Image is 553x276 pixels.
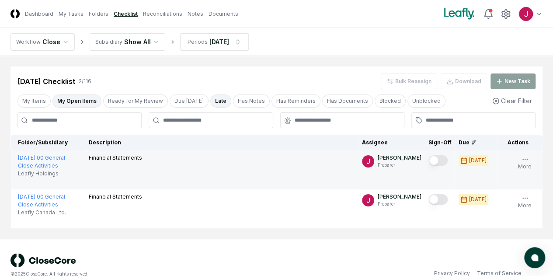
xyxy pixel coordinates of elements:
[10,33,249,51] nav: breadcrumb
[375,94,406,108] button: Blocked
[85,135,358,150] th: Description
[489,93,536,109] button: Clear Filter
[89,193,142,201] p: Financial Statements
[52,94,101,108] button: My Open Items
[114,10,138,18] a: Checklist
[11,135,85,150] th: Folder/Subsidiary
[18,154,37,161] span: [DATE] :
[18,193,65,208] a: [DATE]:00 General Close Activities
[378,154,421,162] p: [PERSON_NAME]
[378,162,421,168] p: Preparer
[10,253,76,267] img: logo
[524,247,545,268] button: atlas-launcher
[79,77,91,85] div: 2 / 116
[170,94,209,108] button: Due Today
[17,76,75,87] div: [DATE] Checklist
[25,10,53,18] a: Dashboard
[516,154,533,172] button: More
[459,139,494,147] div: Due
[89,10,108,18] a: Folders
[18,154,65,169] a: [DATE]:00 General Close Activities
[18,193,37,200] span: [DATE] :
[17,94,51,108] button: My Items
[180,33,249,51] button: Periods[DATE]
[362,194,374,206] img: ACg8ocJfBSitaon9c985KWe3swqK2kElzkAv-sHk65QWxGQz4ldowg=s96-c
[322,94,373,108] button: Has Documents
[442,7,476,21] img: Leafly logo
[378,193,421,201] p: [PERSON_NAME]
[362,155,374,168] img: ACg8ocJfBSitaon9c985KWe3swqK2kElzkAv-sHk65QWxGQz4ldowg=s96-c
[358,135,425,150] th: Assignee
[519,7,533,21] img: ACg8ocJfBSitaon9c985KWe3swqK2kElzkAv-sHk65QWxGQz4ldowg=s96-c
[469,157,487,164] div: [DATE]
[18,170,59,178] span: Leafly Holdings
[103,94,168,108] button: Ready for My Review
[407,94,445,108] button: Unblocked
[89,154,142,162] p: Financial Statements
[271,94,320,108] button: Has Reminders
[425,135,455,150] th: Sign-Off
[16,38,41,46] div: Workflow
[188,10,203,18] a: Notes
[209,37,229,46] div: [DATE]
[501,139,536,147] div: Actions
[233,94,270,108] button: Has Notes
[428,194,448,205] button: Mark complete
[10,9,20,18] img: Logo
[209,10,238,18] a: Documents
[18,209,66,217] span: Leafly Canada Ltd.
[59,10,83,18] a: My Tasks
[469,196,487,203] div: [DATE]
[516,193,533,211] button: More
[210,94,231,108] button: Late
[188,38,208,46] div: Periods
[143,10,182,18] a: Reconciliations
[428,155,448,166] button: Mark complete
[95,38,122,46] div: Subsidiary
[378,201,421,207] p: Preparer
